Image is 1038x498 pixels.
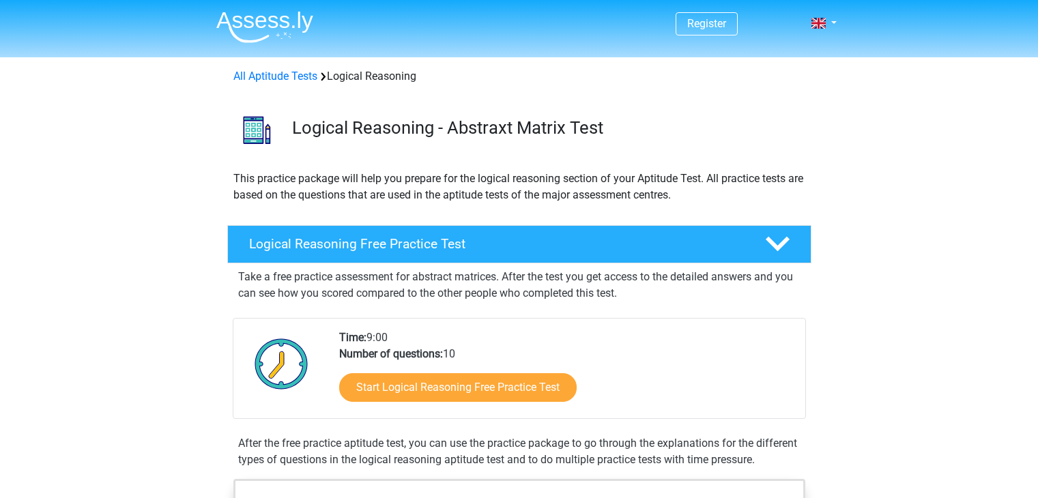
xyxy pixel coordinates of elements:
[292,117,801,138] h3: Logical Reasoning - Abstraxt Matrix Test
[249,236,743,252] h4: Logical Reasoning Free Practice Test
[222,225,817,263] a: Logical Reasoning Free Practice Test
[233,435,806,468] div: After the free practice aptitude test, you can use the practice package to go through the explana...
[687,17,726,30] a: Register
[247,329,316,398] img: Clock
[238,269,801,302] p: Take a free practice assessment for abstract matrices. After the test you get access to the detai...
[228,101,286,159] img: logical reasoning
[339,373,577,402] a: Start Logical Reasoning Free Practice Test
[339,347,443,360] b: Number of questions:
[233,70,317,83] a: All Aptitude Tests
[228,68,811,85] div: Logical Reasoning
[233,171,805,203] p: This practice package will help you prepare for the logical reasoning section of your Aptitude Te...
[339,331,366,344] b: Time:
[216,11,313,43] img: Assessly
[329,329,805,418] div: 9:00 10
